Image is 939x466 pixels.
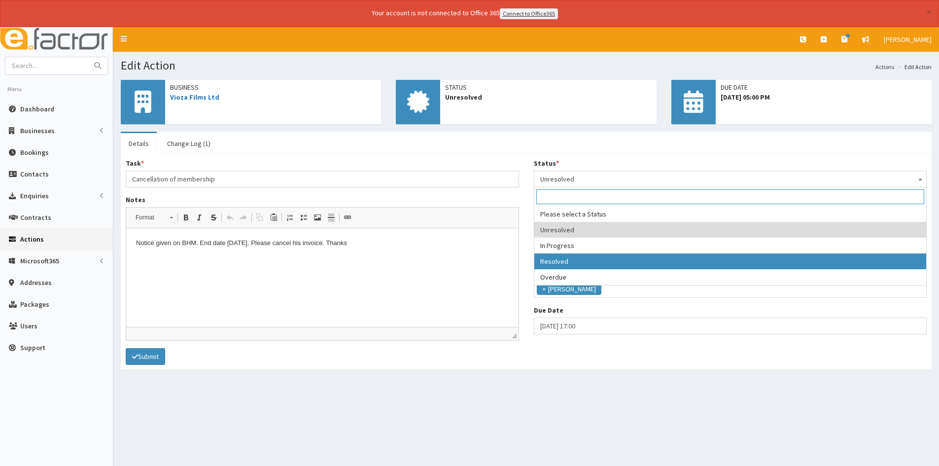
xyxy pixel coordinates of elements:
[20,300,49,309] span: Packages
[445,92,651,102] span: Unresolved
[121,59,932,72] h1: Edit Action
[324,211,338,224] a: Insert Horizontal Line
[721,82,927,92] span: Due Date
[884,35,932,44] span: [PERSON_NAME]
[223,211,237,224] a: Undo (Ctrl+Z)
[445,82,651,92] span: Status
[170,82,376,92] span: Business
[876,27,939,52] a: [PERSON_NAME]
[542,284,546,294] span: ×
[20,278,52,287] span: Addresses
[267,211,280,224] a: Paste (Ctrl+V)
[20,256,59,265] span: Microsoft365
[126,348,165,365] button: Submit
[20,148,49,157] span: Bookings
[126,158,144,168] label: Task
[253,211,267,224] a: Copy (Ctrl+C)
[20,126,55,135] span: Businesses
[721,92,927,102] span: [DATE] 05:00 PM
[534,305,563,315] label: Due Date
[193,211,207,224] a: Italic (Ctrl+I)
[207,211,220,224] a: Strike Through
[20,343,45,352] span: Support
[126,195,145,205] label: Notes
[5,57,88,74] input: Search...
[20,170,49,179] span: Contacts
[537,283,601,295] li: Kelly Scott
[237,211,250,224] a: Redo (Ctrl+Y)
[926,7,932,17] button: ×
[512,333,517,338] span: Drag to resize
[20,235,44,244] span: Actions
[20,191,49,200] span: Enquiries
[20,213,51,222] span: Contracts
[534,171,927,187] span: Unresolved
[179,211,193,224] a: Bold (Ctrl+B)
[895,63,932,71] li: Edit Action
[534,269,927,285] li: Overdue
[121,133,157,154] a: Details
[131,211,165,224] span: Format
[170,93,219,102] a: Vioza Films Ltd
[311,211,324,224] a: Image
[540,172,921,186] span: Unresolved
[283,211,297,224] a: Insert/Remove Numbered List
[297,211,311,224] a: Insert/Remove Bulleted List
[20,105,54,113] span: Dashboard
[534,158,559,168] label: Status
[534,253,927,269] li: Resolved
[534,238,927,253] li: In Progress
[20,322,37,330] span: Users
[875,63,894,71] a: Actions
[534,222,927,238] li: Unresolved
[130,211,178,224] a: Format
[500,8,558,19] a: Connect to Office365
[126,228,519,327] iframe: Rich Text Editor, notes
[341,211,354,224] a: Link (Ctrl+L)
[534,206,927,222] li: Please select a Status
[159,133,218,154] a: Change Log (1)
[176,8,753,19] div: Your account is not connected to Office 365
